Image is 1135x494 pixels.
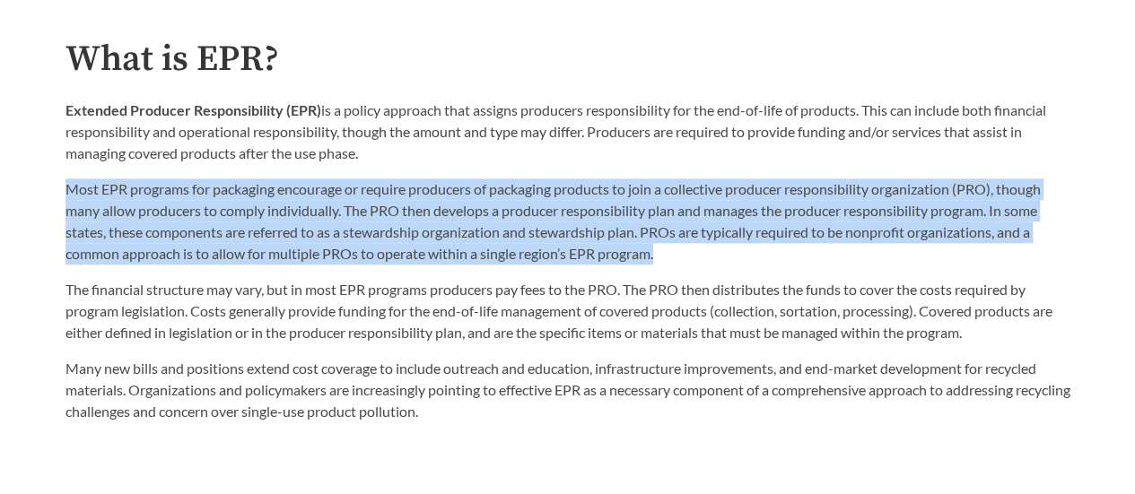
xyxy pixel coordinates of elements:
[65,178,1070,264] p: Most EPR programs for packaging encourage or require producers of packaging products to join a co...
[65,101,321,118] strong: Extended Producer Responsibility (EPR)
[65,279,1070,343] p: The financial structure may vary, but in most EPR programs producers pay fees to the PRO. The PRO...
[65,39,1070,80] h2: What is EPR?
[65,358,1070,422] p: Many new bills and positions extend cost coverage to include outreach and education, infrastructu...
[65,100,1070,164] p: is a policy approach that assigns producers responsibility for the end-of-life of products. This ...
